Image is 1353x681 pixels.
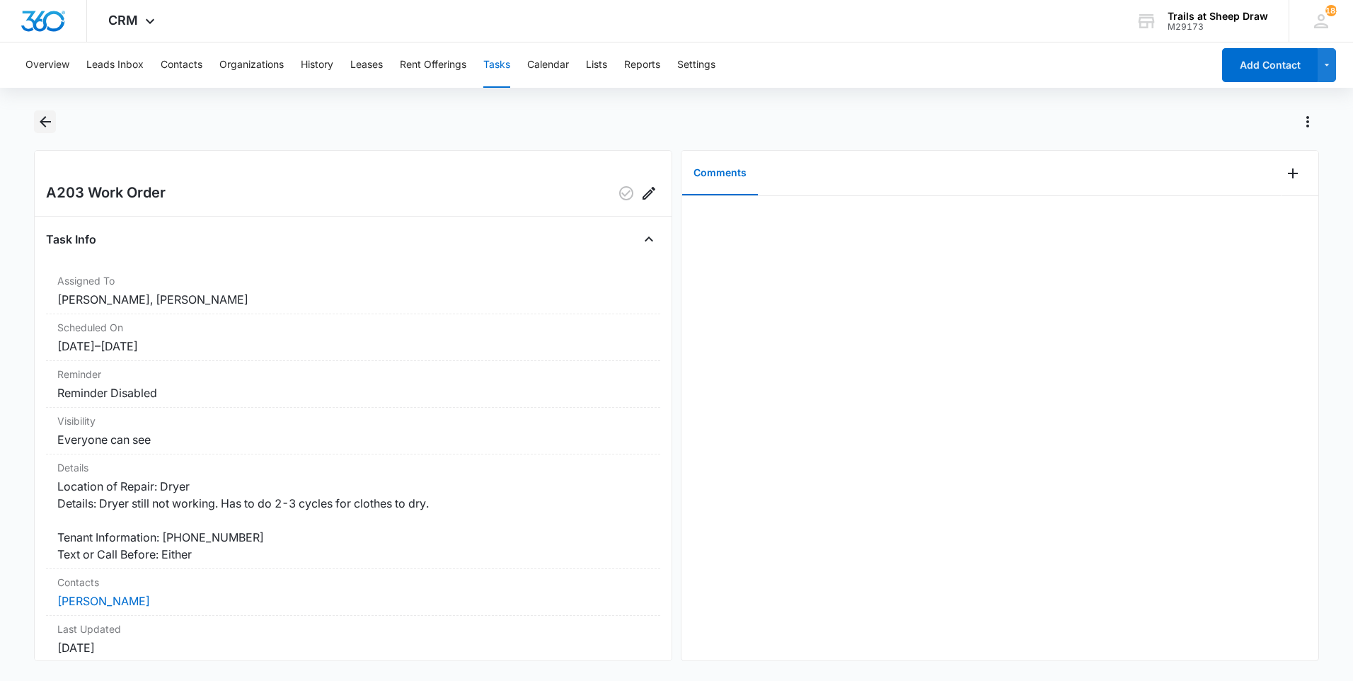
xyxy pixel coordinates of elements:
div: Assigned To[PERSON_NAME], [PERSON_NAME] [46,268,660,314]
div: account id [1168,22,1268,32]
button: Actions [1296,110,1319,133]
dt: Visibility [57,413,649,428]
button: Back [34,110,56,133]
button: Lists [586,42,607,88]
dd: [DATE] – [DATE] [57,338,649,355]
button: Contacts [161,42,202,88]
dt: Scheduled On [57,320,649,335]
dd: [PERSON_NAME], [PERSON_NAME] [57,291,649,308]
div: ReminderReminder Disabled [46,361,660,408]
dd: Location of Repair: Dryer Details: Dryer still not working. Has to do 2-3 cycles for clothes to d... [57,478,649,563]
button: Leases [350,42,383,88]
button: Settings [677,42,715,88]
div: VisibilityEveryone can see [46,408,660,454]
button: Comments [682,151,758,195]
div: Contacts[PERSON_NAME] [46,569,660,616]
a: [PERSON_NAME] [57,594,150,608]
dt: Last Updated [57,622,649,636]
button: Edit [638,182,660,205]
h4: Task Info [46,231,96,248]
div: Scheduled On[DATE]–[DATE] [46,314,660,361]
button: Close [638,228,660,251]
button: Add Contact [1222,48,1318,82]
dd: Reminder Disabled [57,384,649,401]
dd: [DATE] [57,639,649,656]
dt: Assigned To [57,273,649,288]
div: Last Updated[DATE] [46,616,660,663]
span: CRM [108,13,138,28]
button: Add Comment [1282,162,1304,185]
button: Reports [624,42,660,88]
div: account name [1168,11,1268,22]
dt: Details [57,460,649,475]
button: Leads Inbox [86,42,144,88]
dd: Everyone can see [57,431,649,448]
span: 185 [1325,5,1337,16]
button: Tasks [483,42,510,88]
button: Calendar [527,42,569,88]
dt: Reminder [57,367,649,382]
button: Rent Offerings [400,42,466,88]
div: DetailsLocation of Repair: Dryer Details: Dryer still not working. Has to do 2-3 cycles for cloth... [46,454,660,569]
div: notifications count [1325,5,1337,16]
h2: A203 Work Order [46,182,166,205]
button: Organizations [219,42,284,88]
button: Overview [25,42,69,88]
button: History [301,42,333,88]
dt: Contacts [57,575,649,590]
